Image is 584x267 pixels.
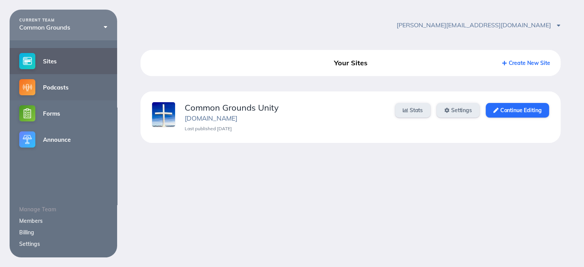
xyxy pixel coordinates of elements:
a: Stats [395,103,430,118]
div: Your Sites [284,56,417,70]
div: CURRENT TEAM [19,18,108,23]
a: Continue Editing [486,103,549,118]
a: Forms [10,100,117,126]
div: Common Grounds Unity [185,103,385,113]
div: Last published [DATE] [185,126,385,131]
a: [DOMAIN_NAME] [185,114,237,122]
a: Members [19,217,43,224]
img: xtnzjxaqg6bxxkxj.jpg [152,102,175,126]
img: forms-small@2x.png [19,105,35,121]
img: announce-small@2x.png [19,131,35,148]
img: podcasts-small@2x.png [19,79,35,95]
div: Common Grounds [19,24,108,31]
a: Announce [10,126,117,153]
a: Settings [19,240,40,247]
a: Settings [437,103,480,118]
a: Sites [10,48,117,74]
a: Podcasts [10,74,117,100]
img: sites-small@2x.png [19,53,35,69]
span: Manage Team [19,206,56,213]
span: [PERSON_NAME][EMAIL_ADDRESS][DOMAIN_NAME] [397,21,561,29]
a: Create New Site [502,60,550,66]
a: Billing [19,229,34,236]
